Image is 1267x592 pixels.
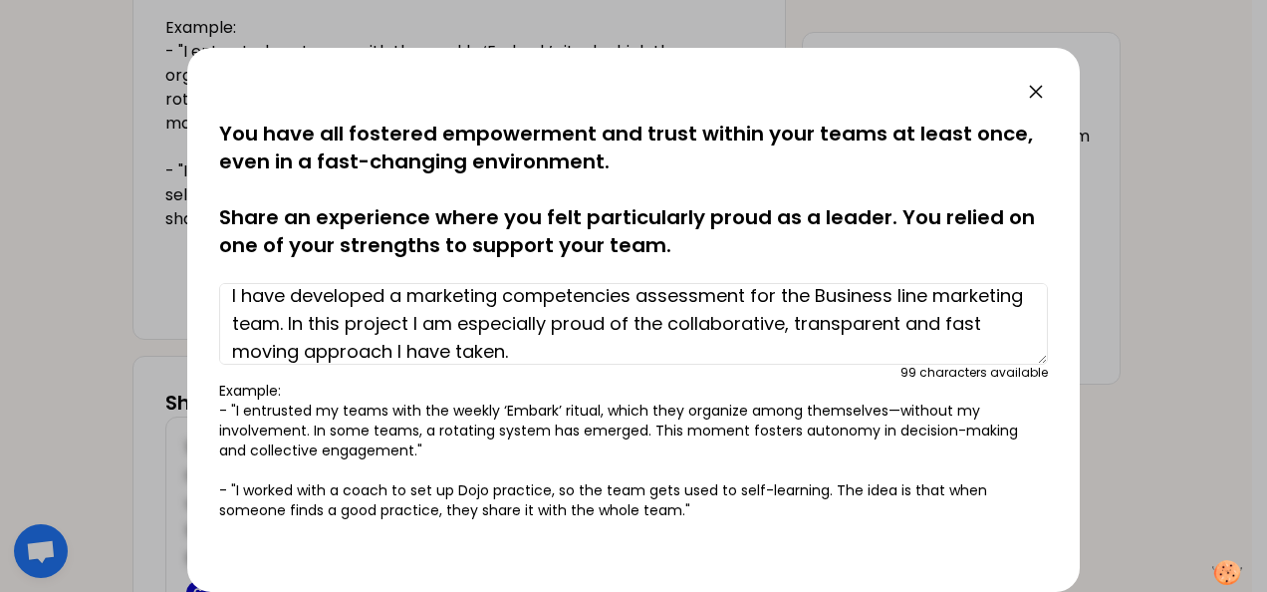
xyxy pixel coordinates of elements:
p: Example: - "I entrusted my teams with the weekly ‘Embark’ ritual, which they organize among thems... [219,381,1048,520]
p: You have all fostered empowerment and trust within your teams at least once, even in a fast-chang... [219,120,1048,259]
div: 99 characters available [900,365,1048,381]
textarea: I have developed a marketing competencies assessment for the Business line marketing team. In thi... [219,283,1048,365]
